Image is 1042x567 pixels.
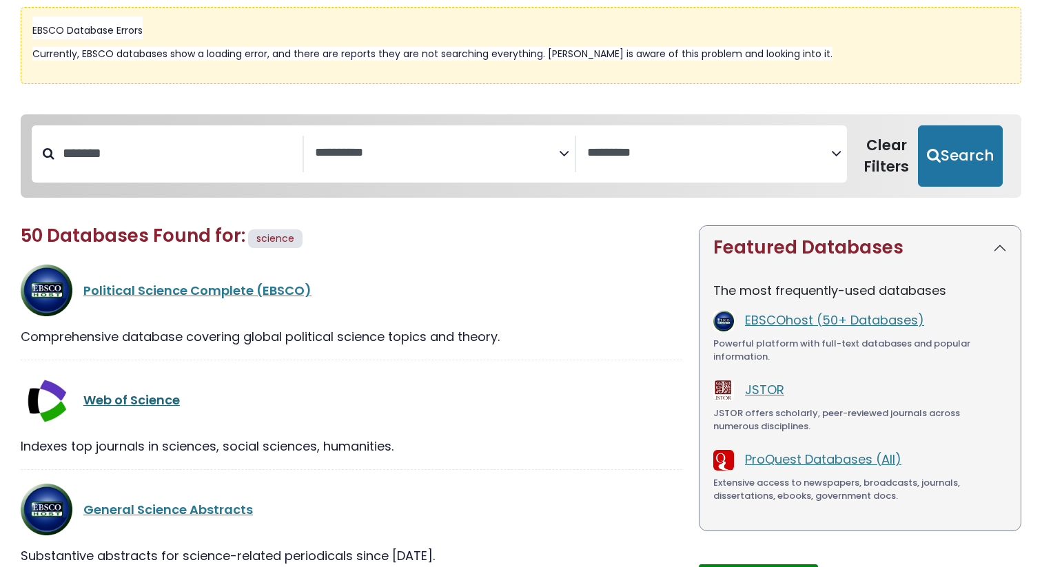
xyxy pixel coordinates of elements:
button: Submit for Search Results [918,125,1003,187]
a: JSTOR [745,381,784,398]
a: General Science Abstracts [83,501,253,518]
nav: Search filters [21,114,1021,198]
span: 50 Databases Found for: [21,223,245,248]
p: The most frequently-used databases [713,281,1007,300]
div: JSTOR offers scholarly, peer-reviewed journals across numerous disciplines. [713,406,1007,433]
div: Substantive abstracts for science-related periodicals since [DATE]. [21,546,682,565]
a: EBSCOhost (50+ Databases) [745,311,924,329]
button: Clear Filters [855,125,918,187]
span: EBSCO Database Errors [32,23,143,37]
div: Comprehensive database covering global political science topics and theory. [21,327,682,346]
div: Extensive access to newspapers, broadcasts, journals, dissertations, ebooks, government docs. [713,476,1007,503]
span: science [256,231,294,245]
a: Web of Science [83,391,180,409]
textarea: Search [587,146,831,161]
input: Search database by title or keyword [54,142,303,165]
div: Indexes top journals in sciences, social sciences, humanities. [21,437,682,455]
textarea: Search [315,146,559,161]
a: Political Science Complete (EBSCO) [83,282,311,299]
span: Currently, EBSCO databases show a loading error, and there are reports they are not searching eve... [32,47,832,61]
button: Featured Databases [699,226,1021,269]
div: Powerful platform with full-text databases and popular information. [713,337,1007,364]
a: ProQuest Databases (All) [745,451,901,468]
